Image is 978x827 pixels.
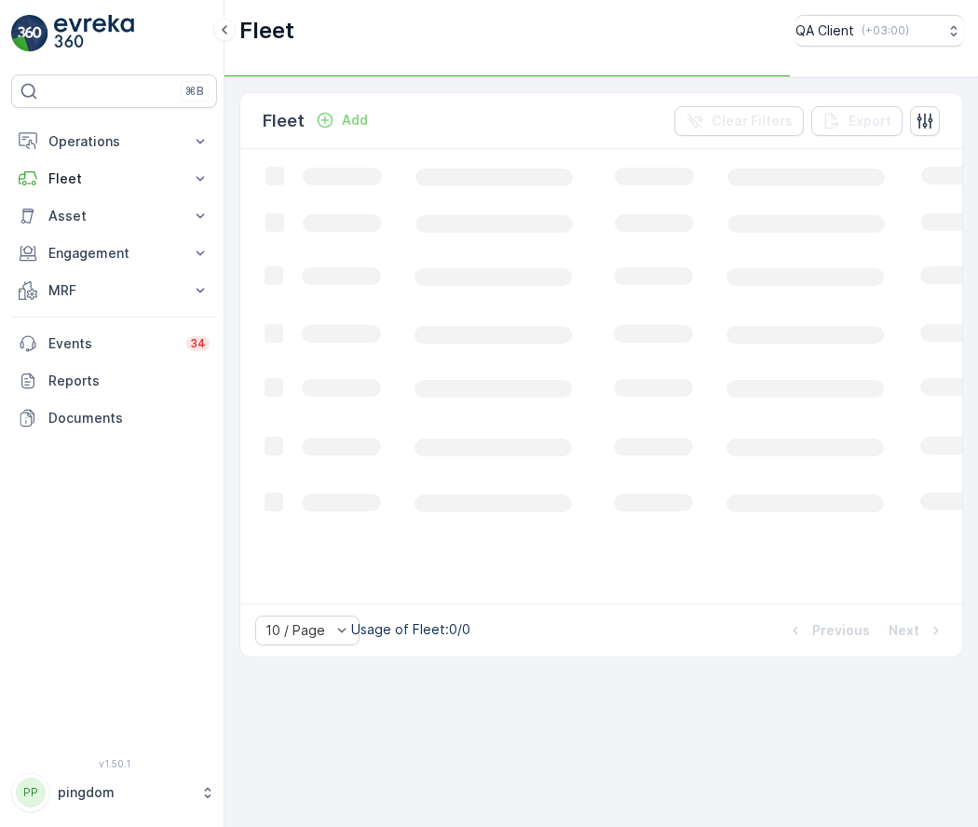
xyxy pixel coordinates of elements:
[190,336,206,351] p: 34
[862,23,909,38] p: ( +03:00 )
[11,15,48,52] img: logo
[239,16,294,46] p: Fleet
[54,15,134,52] img: logo_light-DOdMpM7g.png
[11,272,217,309] button: MRF
[11,325,217,362] a: Events34
[308,109,375,131] button: Add
[712,112,793,130] p: Clear Filters
[784,619,872,642] button: Previous
[263,108,305,134] p: Fleet
[11,758,217,769] span: v 1.50.1
[11,160,217,197] button: Fleet
[811,106,903,136] button: Export
[11,362,217,400] a: Reports
[849,112,891,130] p: Export
[889,621,919,640] p: Next
[11,197,217,235] button: Asset
[795,21,854,40] p: QA Client
[185,84,204,99] p: ⌘B
[48,132,180,151] p: Operations
[11,773,217,812] button: PPpingdom
[16,778,46,807] div: PP
[812,621,870,640] p: Previous
[58,783,191,802] p: pingdom
[674,106,804,136] button: Clear Filters
[11,235,217,272] button: Engagement
[342,111,368,129] p: Add
[48,207,180,225] p: Asset
[351,620,470,639] p: Usage of Fleet : 0/0
[48,409,210,427] p: Documents
[48,169,180,188] p: Fleet
[48,244,180,263] p: Engagement
[48,281,180,300] p: MRF
[795,15,963,47] button: QA Client(+03:00)
[48,372,210,390] p: Reports
[887,619,947,642] button: Next
[11,123,217,160] button: Operations
[48,334,175,353] p: Events
[11,400,217,437] a: Documents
